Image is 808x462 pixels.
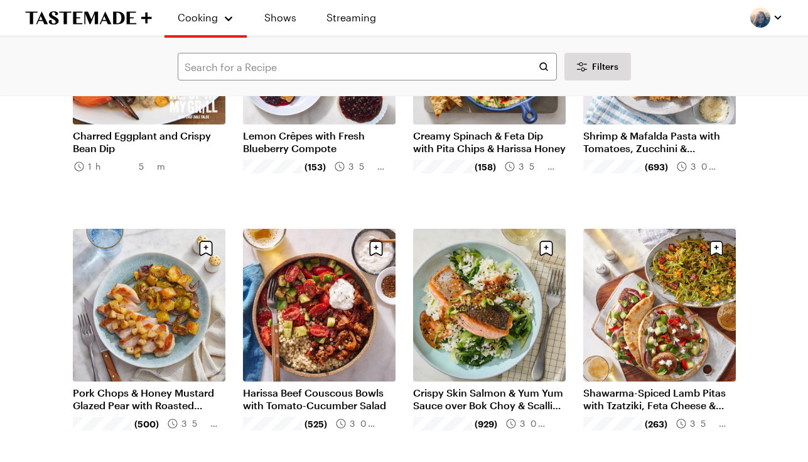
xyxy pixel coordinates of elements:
a: To Tastemade Home Page [25,11,152,25]
a: Shrimp & Mafalda Pasta with Tomatoes, Zucchini & Parmesan [583,129,736,155]
button: Profile picture [750,8,783,28]
span: Filters [592,60,618,73]
button: Save recipe [194,236,218,260]
a: Lemon Crêpes with Fresh Blueberry Compote [243,129,396,155]
button: Save recipe [364,236,388,260]
img: Profile picture [750,8,770,28]
button: Cooking [177,5,234,30]
a: Harissa Beef Couscous Bowls with Tomato-Cucumber Salad [243,387,396,412]
a: Creamy Spinach & Feta Dip with Pita Chips & Harissa Honey [413,129,566,155]
button: Desktop filters [564,53,631,80]
a: Charred Eggplant and Crispy Bean Dip [73,129,225,155]
a: Shawarma-Spiced Lamb Pitas with Tzatziki, Feta Cheese & Mint [583,387,736,412]
button: Save recipe [704,236,728,260]
button: Save recipe [534,236,558,260]
span: Cooking [178,11,218,23]
input: Search for a Recipe [178,53,557,80]
a: Crispy Skin Salmon & Yum Yum Sauce over Bok Choy & Scallion Rice [413,387,566,412]
a: Pork Chops & Honey Mustard Glazed Pear with Roasted Potatoes & Brussels Sprouts [73,387,225,412]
